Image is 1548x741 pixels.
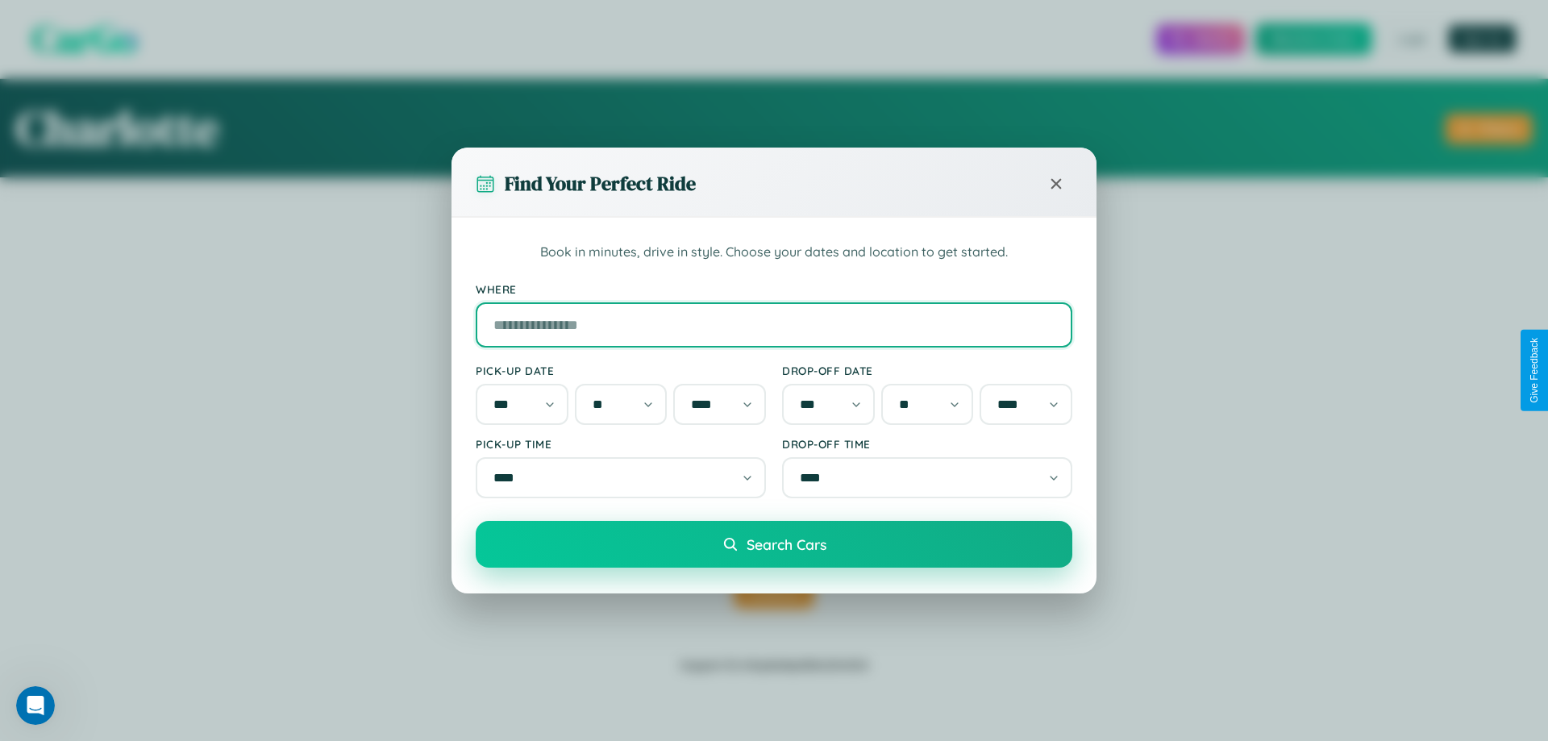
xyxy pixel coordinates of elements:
label: Drop-off Date [782,364,1072,377]
label: Pick-up Time [476,437,766,451]
label: Where [476,282,1072,296]
h3: Find Your Perfect Ride [505,170,696,197]
label: Pick-up Date [476,364,766,377]
span: Search Cars [747,535,826,553]
label: Drop-off Time [782,437,1072,451]
p: Book in minutes, drive in style. Choose your dates and location to get started. [476,242,1072,263]
button: Search Cars [476,521,1072,568]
